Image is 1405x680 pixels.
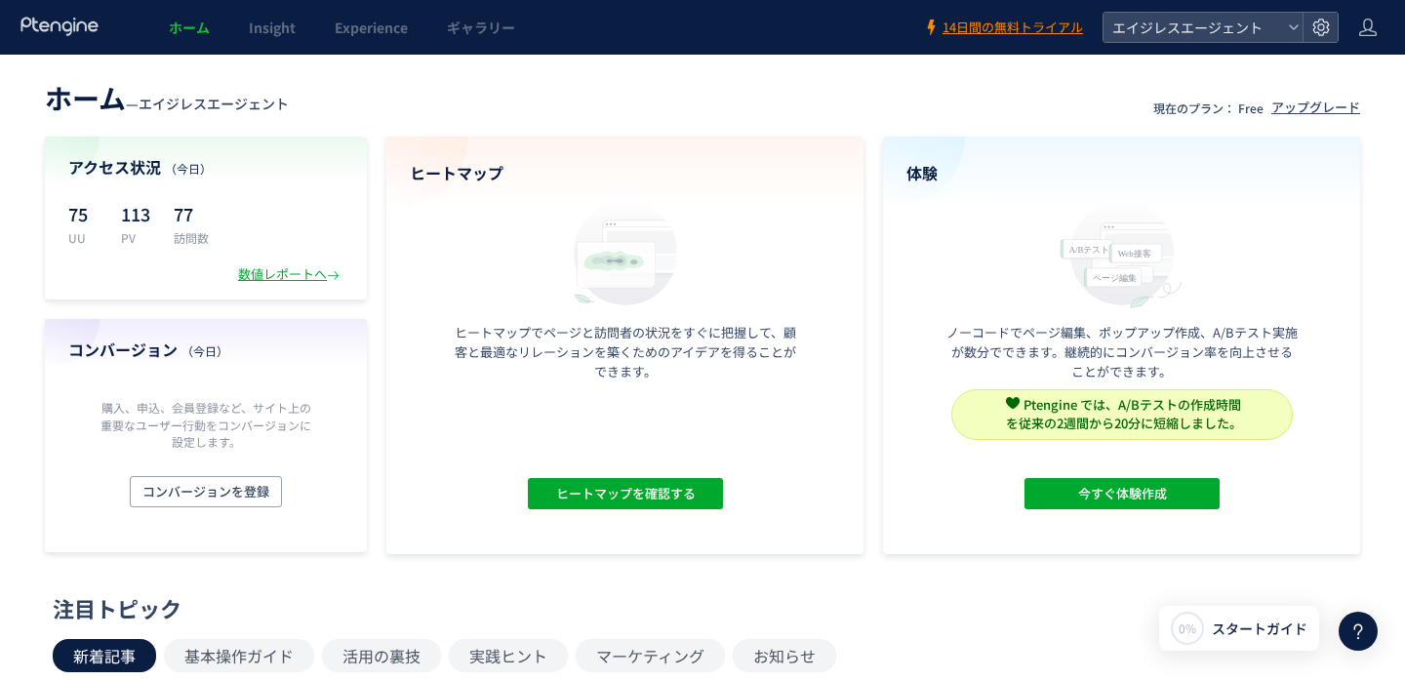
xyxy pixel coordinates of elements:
[68,339,343,361] h4: コンバージョン
[450,323,801,381] p: ヒートマップでページと訪問者の状況をすぐに把握して、顧客と最適なリレーションを築くためのアイデアを得ることができます。
[121,198,150,229] p: 113
[923,19,1083,37] a: 14日間の無料トライアル
[946,323,1298,381] p: ノーコードでページ編集、ポップアップ作成、A/Bテスト実施が数分でできます。継続的にコンバージョン率を向上させることができます。
[45,78,126,117] span: ホーム
[1077,478,1166,509] span: 今すぐ体験作成
[249,18,296,37] span: Insight
[943,19,1083,37] span: 14日間の無料トライアル
[165,160,212,177] span: （今日）
[169,18,210,37] span: ホーム
[335,18,408,37] span: Experience
[181,342,228,359] span: （今日）
[322,639,441,672] button: 活用の裏技
[68,229,98,246] p: UU
[238,265,343,284] div: 数値レポートへ
[130,476,282,507] button: コンバージョンを登録
[1051,196,1193,310] img: home_experience_onbo_jp-C5-EgdA0.svg
[906,162,1337,184] h4: 体験
[528,478,723,509] button: ヒートマップを確認する
[96,399,316,449] p: 購入、申込、会員登録など、サイト上の重要なユーザー行動をコンバージョンに設定します。
[164,639,314,672] button: 基本操作ガイド
[410,162,840,184] h4: ヒートマップ
[555,478,695,509] span: ヒートマップを確認する
[53,593,1343,623] div: 注目トピック
[174,198,209,229] p: 77
[1006,395,1242,432] span: Ptengine では、A/Bテストの作成時間 を従来の2週間から20分に短縮しました。
[121,229,150,246] p: PV
[576,639,725,672] button: マーケティング
[142,476,269,507] span: コンバージョンを登録
[53,639,156,672] button: 新着記事
[449,639,568,672] button: 実践ヒント
[1006,396,1020,410] img: svg+xml,%3c
[1271,99,1360,117] div: アップグレード
[1024,478,1220,509] button: 今すぐ体験作成
[733,639,836,672] button: お知らせ
[1106,13,1280,42] span: エイジレスエージェント
[174,229,209,246] p: 訪問数
[68,156,343,179] h4: アクセス状況
[45,78,289,117] div: —
[68,198,98,229] p: 75
[139,94,289,113] span: エイジレスエージェント
[1179,620,1196,636] span: 0%
[447,18,515,37] span: ギャラリー
[1212,619,1307,639] span: スタートガイド
[1153,100,1264,116] p: 現在のプラン： Free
